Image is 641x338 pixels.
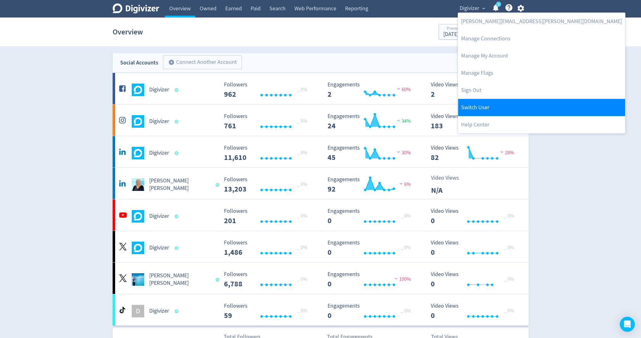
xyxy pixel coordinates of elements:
a: Help Center [458,116,625,133]
a: Manage Flags [458,64,625,82]
a: Log out [458,82,625,99]
a: Manage My Account [458,47,625,64]
a: Manage Connections [458,30,625,47]
a: [PERSON_NAME][EMAIL_ADDRESS][PERSON_NAME][DOMAIN_NAME] [458,13,625,30]
a: Switch User [458,99,625,116]
div: Open Intercom Messenger [620,317,635,332]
